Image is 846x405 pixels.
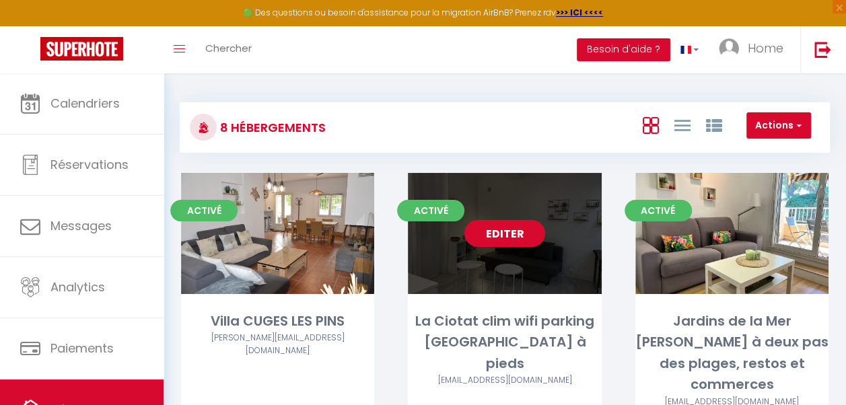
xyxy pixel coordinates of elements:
[556,7,603,18] a: >>> ICI <<<<
[181,311,374,332] div: Villa CUGES LES PINS
[205,41,252,55] span: Chercher
[50,279,105,295] span: Analytics
[719,38,739,59] img: ...
[408,311,601,374] div: La Ciotat clim wifi parking [GEOGRAPHIC_DATA] à pieds
[50,95,120,112] span: Calendriers
[748,40,783,57] span: Home
[464,220,545,247] a: Editer
[577,38,670,61] button: Besoin d'aide ?
[709,26,800,73] a: ... Home
[674,114,690,136] a: Vue en Liste
[408,374,601,387] div: Airbnb
[50,217,112,234] span: Messages
[217,112,326,143] h3: 8 Hébergements
[635,311,829,396] div: Jardins de la Mer [PERSON_NAME] à deux pas des plages, restos et commerces
[746,112,811,139] button: Actions
[50,340,114,357] span: Paiements
[814,41,831,58] img: logout
[40,37,123,61] img: Super Booking
[181,332,374,357] div: Airbnb
[705,114,721,136] a: Vue par Groupe
[170,200,238,221] span: Activé
[625,200,692,221] span: Activé
[50,156,129,173] span: Réservations
[642,114,658,136] a: Vue en Box
[397,200,464,221] span: Activé
[195,26,262,73] a: Chercher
